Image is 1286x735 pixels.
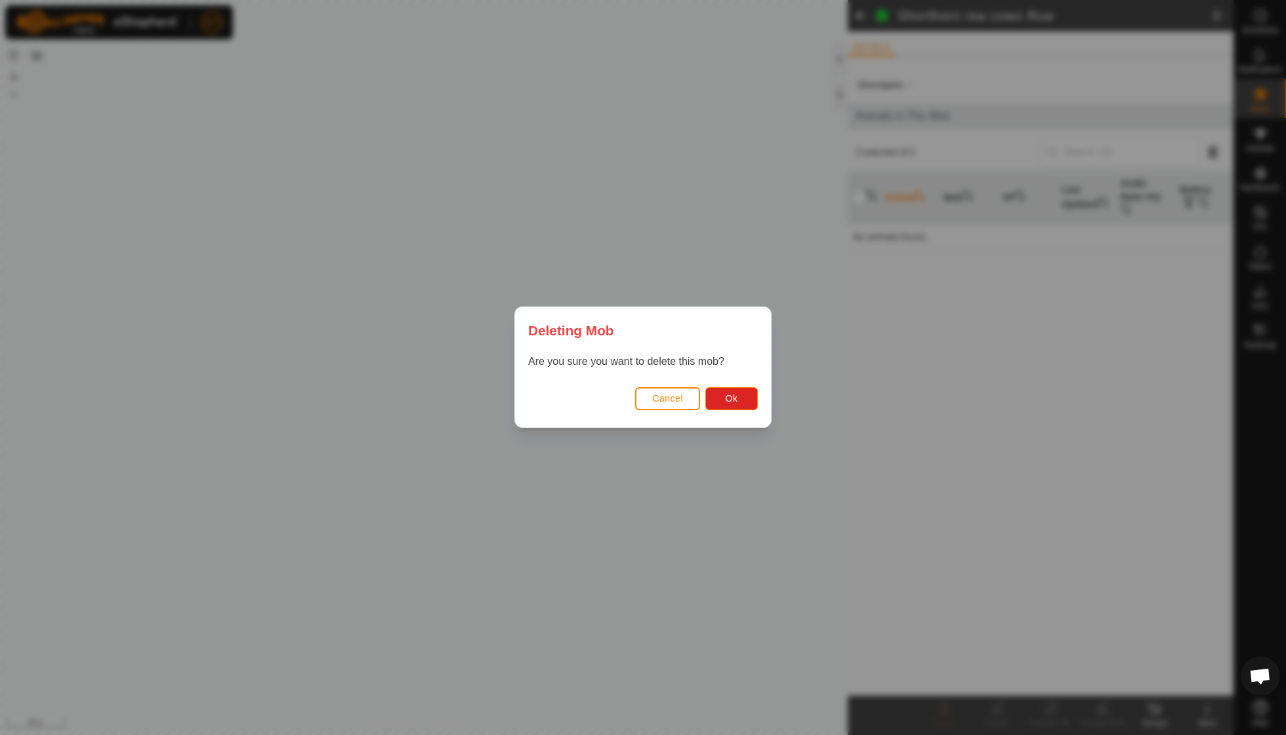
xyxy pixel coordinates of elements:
span: Ok [726,394,738,404]
p: Are you sure you want to delete this mob? [528,354,758,370]
div: Open chat [1241,656,1280,696]
button: Cancel [635,387,700,410]
button: Ok [705,387,758,410]
span: Cancel [652,394,683,404]
span: Deleting Mob [528,320,614,341]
